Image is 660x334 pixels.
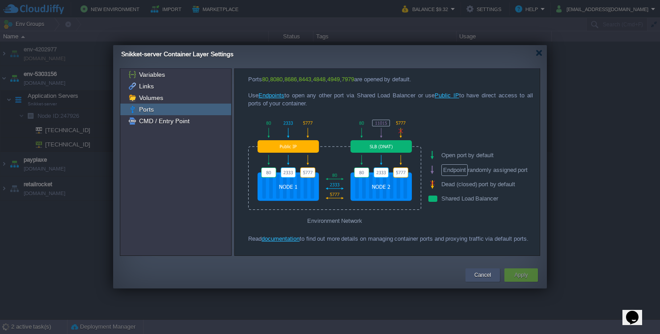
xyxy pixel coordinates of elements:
[137,71,166,79] a: Variables
[248,235,533,243] div: Read to find out more details on managing container ports and proxying traffic via default ports.
[137,82,155,90] a: Links
[284,76,297,83] span: 8686
[428,148,546,163] div: Open port by default
[137,117,191,125] a: CMD / Entry Point
[248,213,421,228] div: Environment Network
[622,298,651,325] iframe: chat widget
[248,75,533,108] div: Ports , , , , , , are opened by default. Use to open any other port via Shared Load Balancer or u...
[299,76,311,83] span: 8443
[313,76,326,83] span: 4848
[262,76,268,83] span: 80
[428,177,546,192] div: Dead (closed) port by default
[137,94,165,102] a: Volumes
[342,76,354,83] span: 7979
[474,271,491,280] button: Cancel
[258,92,284,99] a: Endpoints
[435,92,459,99] a: Public IP
[441,164,468,176] span: Endpoint
[428,192,546,206] div: Shared Load Balancer
[270,76,283,83] span: 8080
[137,105,155,113] a: Ports
[428,163,546,177] div: randomly assigned port
[327,76,340,83] span: 4949
[121,50,233,58] span: Snikket-server Container Layer Settings
[262,235,300,242] a: documentation
[514,271,528,280] button: Apply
